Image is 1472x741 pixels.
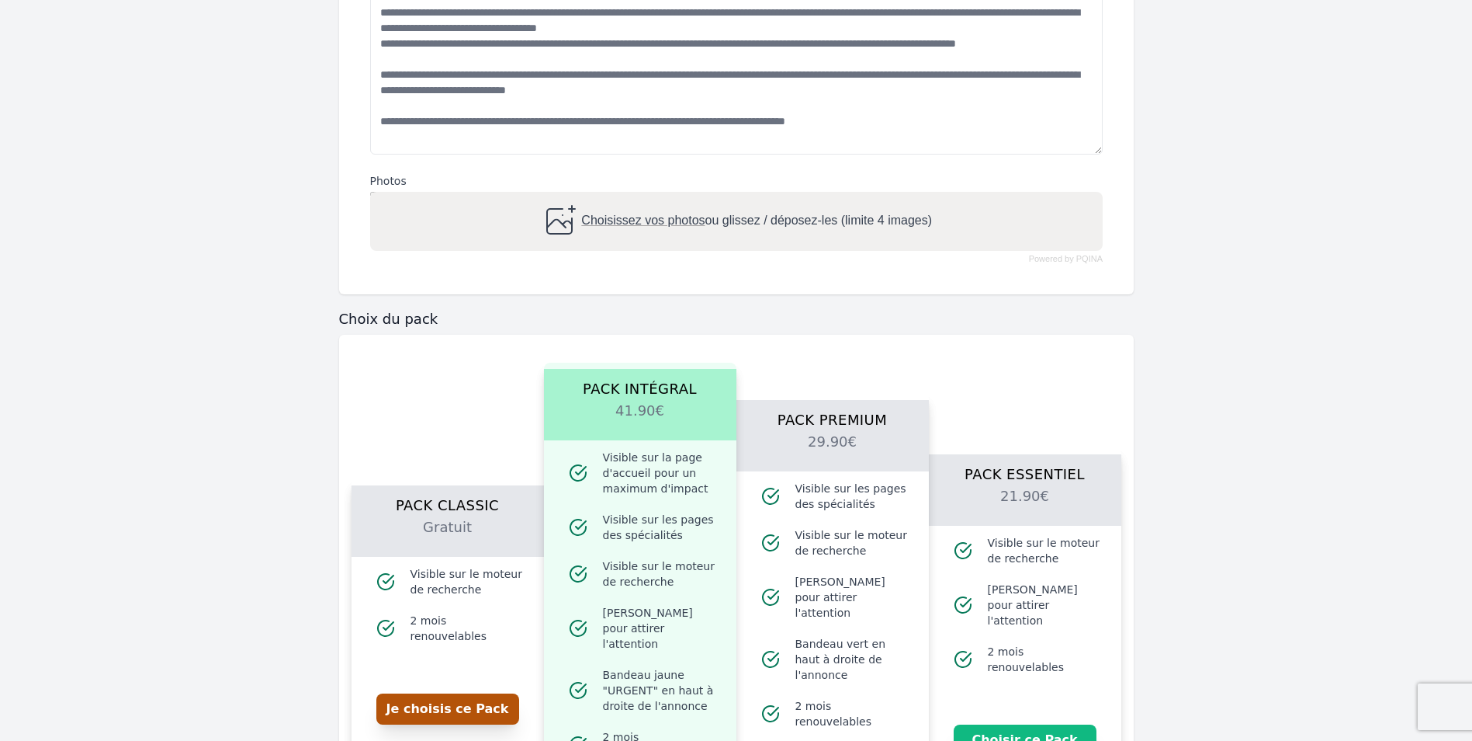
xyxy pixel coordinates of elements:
span: Visible sur le moteur de recherche [410,566,525,597]
span: 2 mois renouvelables [988,644,1103,675]
span: Visible sur les pages des spécialités [795,481,910,512]
span: Visible sur le moteur de recherche [988,535,1103,566]
h2: 21.90€ [947,485,1103,526]
span: Visible sur la page d'accueil pour un maximum d'impact [603,450,718,496]
h2: Gratuit [370,517,525,557]
span: Visible sur les pages des spécialités [603,512,718,543]
label: Photos [370,173,1103,189]
span: [PERSON_NAME] pour attirer l'attention [603,605,718,652]
span: Bandeau vert en haut à droite de l'annonce [795,636,910,683]
span: Bandeau jaune "URGENT" en haut à droite de l'annonce [603,667,718,714]
span: Visible sur le moteur de recherche [603,558,718,590]
h2: 41.90€ [563,400,718,440]
h1: Pack Premium [755,400,910,431]
span: Choisissez vos photos [581,214,705,228]
a: Powered by PQINA [1028,256,1102,263]
span: [PERSON_NAME] pour attirer l'attention [988,582,1103,628]
span: [PERSON_NAME] pour attirer l'attention [795,574,910,621]
span: Visible sur le moteur de recherche [795,527,910,558]
h3: Choix du pack [339,310,1134,329]
span: 2 mois renouvelables [410,613,525,644]
h1: Pack Intégral [563,369,718,400]
button: Je choisis ce Pack [376,694,519,725]
span: 2 mois renouvelables [795,698,910,729]
h1: Pack Classic [370,485,525,517]
h2: 29.90€ [755,431,910,471]
h1: Pack Essentiel [947,454,1103,485]
div: ou glissez / déposez-les (limite 4 images) [540,203,931,240]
